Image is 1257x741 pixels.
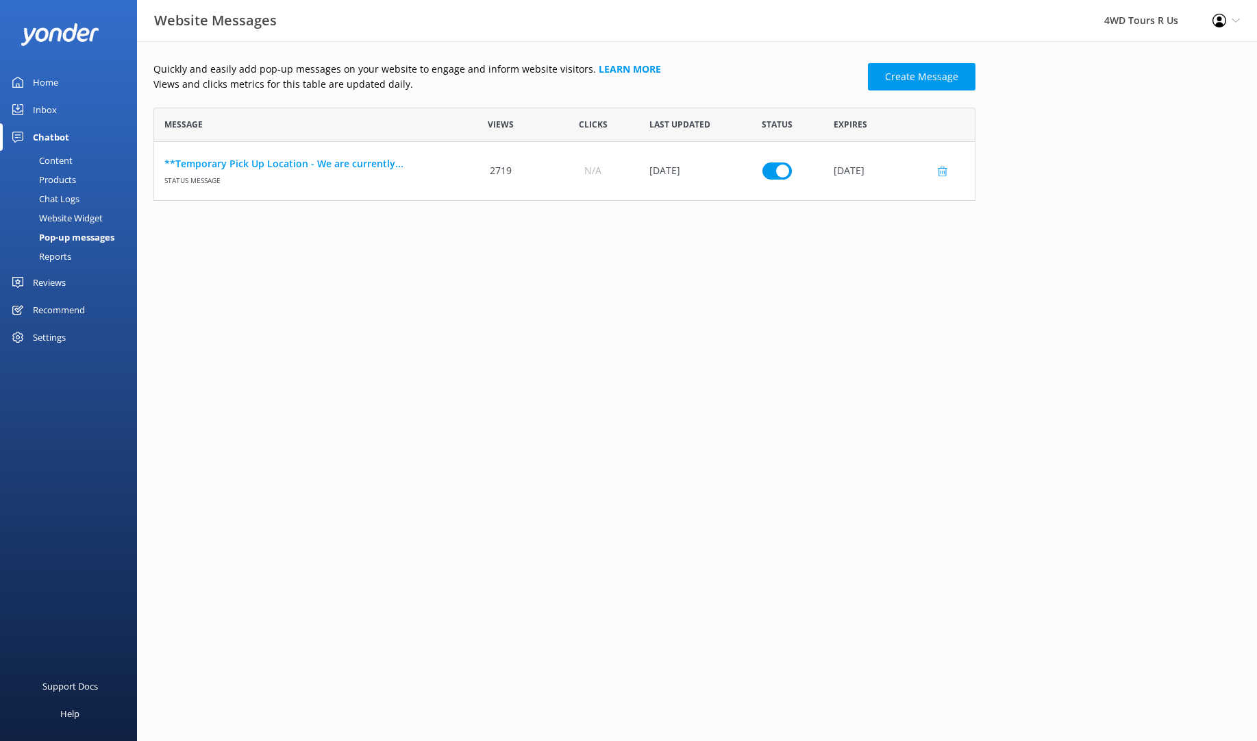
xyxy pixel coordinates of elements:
[164,156,445,171] a: **Temporary Pick Up Location - We are currently...
[153,62,860,77] p: Quickly and easily add pop-up messages on your website to engage and inform website visitors.
[42,672,98,700] div: Support Docs
[579,118,608,131] span: Clicks
[153,142,975,200] div: row
[33,296,85,324] div: Recommend
[153,77,860,92] p: Views and clicks metrics for this table are updated daily.
[762,118,793,131] span: Status
[33,123,69,151] div: Chatbot
[488,118,514,131] span: Views
[834,118,867,131] span: Expires
[868,63,975,90] a: Create Message
[153,142,975,200] div: grid
[60,700,79,727] div: Help
[21,23,99,46] img: yonder-white-logo.png
[8,151,137,170] a: Content
[8,208,137,228] a: Website Widget
[8,228,114,247] div: Pop-up messages
[584,163,601,178] span: N/A
[8,170,137,189] a: Products
[823,142,975,200] div: [DATE]
[8,208,103,228] div: Website Widget
[33,324,66,351] div: Settings
[8,189,79,208] div: Chat Logs
[164,118,203,131] span: Message
[8,151,73,170] div: Content
[8,247,137,266] a: Reports
[8,247,71,266] div: Reports
[33,69,58,96] div: Home
[164,171,445,186] span: Status message
[599,62,661,75] a: Learn more
[455,142,547,200] div: 2719
[649,118,710,131] span: Last updated
[8,228,137,247] a: Pop-up messages
[154,10,277,32] h3: Website Messages
[33,96,57,123] div: Inbox
[33,269,66,296] div: Reviews
[8,170,76,189] div: Products
[639,142,731,200] div: 18 Sep 2025
[8,189,137,208] a: Chat Logs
